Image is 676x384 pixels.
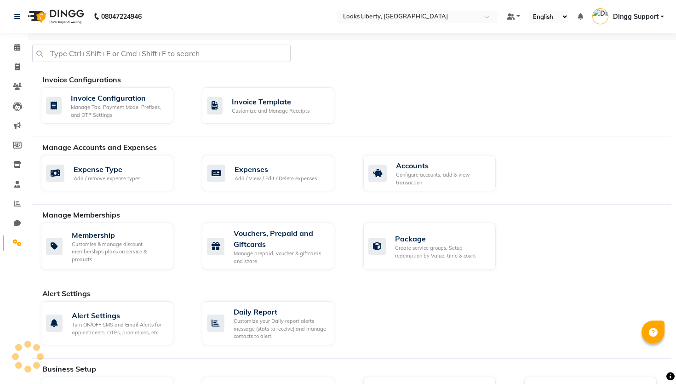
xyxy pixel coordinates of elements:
[202,301,349,345] a: Daily ReportCustomize your Daily report alerts message (stats to receive) and manage contacts to ...
[396,171,488,186] div: Configure accounts, add & view transaction
[74,164,140,175] div: Expense Type
[32,45,291,62] input: Type Ctrl+Shift+F or Cmd+Shift+F to search
[234,306,327,317] div: Daily Report
[234,317,327,340] div: Customize your Daily report alerts message (stats to receive) and manage contacts to alert.
[41,223,188,270] a: MembershipCustomise & manage discount memberships plans on service & products
[74,175,140,183] div: Add / remove expense types
[232,107,309,115] div: Customize and Manage Receipts
[72,310,166,321] div: Alert Settings
[235,164,317,175] div: Expenses
[71,103,166,119] div: Manage Tax, Payment Mode, Prefixes, and OTP Settings
[613,12,659,22] span: Dingg Support
[202,155,349,191] a: ExpensesAdd / View / Edit / Delete expenses
[41,155,188,191] a: Expense TypeAdd / remove expense types
[363,223,510,270] a: PackageCreate service groups, Setup redemption by Value, time & count
[234,250,327,265] div: Manage prepaid, voucher & giftcards and share
[395,244,488,259] div: Create service groups, Setup redemption by Value, time & count
[71,92,166,103] div: Invoice Configuration
[232,96,309,107] div: Invoice Template
[72,241,166,264] div: Customise & manage discount memberships plans on service & products
[363,155,510,191] a: AccountsConfigure accounts, add & view transaction
[202,87,349,124] a: Invoice TemplateCustomize and Manage Receipts
[72,321,166,336] div: Turn ON/OFF SMS and Email Alerts for appointments, OTPs, promotions, etc.
[41,87,188,124] a: Invoice ConfigurationManage Tax, Payment Mode, Prefixes, and OTP Settings
[395,233,488,244] div: Package
[202,223,349,270] a: Vouchers, Prepaid and GiftcardsManage prepaid, voucher & giftcards and share
[592,8,608,24] img: Dingg Support
[396,160,488,171] div: Accounts
[235,175,317,183] div: Add / View / Edit / Delete expenses
[23,4,86,29] img: logo
[41,301,188,345] a: Alert SettingsTurn ON/OFF SMS and Email Alerts for appointments, OTPs, promotions, etc.
[234,228,327,250] div: Vouchers, Prepaid and Giftcards
[101,4,142,29] b: 08047224946
[72,229,166,241] div: Membership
